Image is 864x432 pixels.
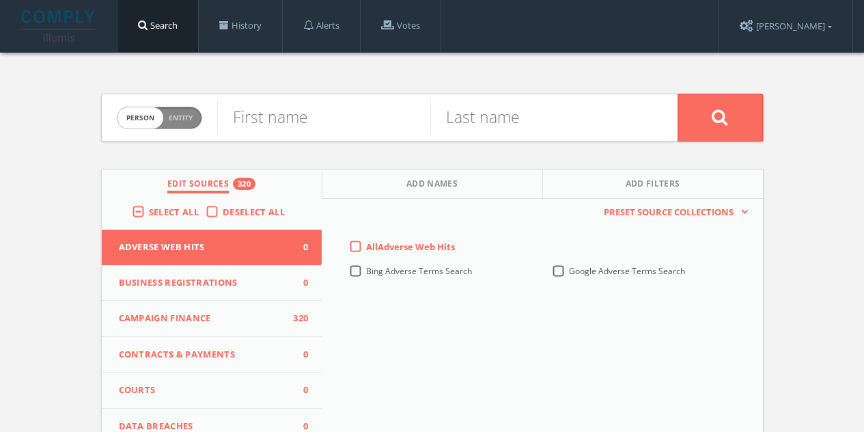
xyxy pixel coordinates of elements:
[119,312,288,325] span: Campaign Finance
[223,206,285,218] span: Deselect All
[543,170,763,199] button: Add Filters
[149,206,199,218] span: Select All
[366,265,472,277] span: Bing Adverse Terms Search
[102,337,322,373] button: Contracts & Payments0
[288,241,308,254] span: 0
[119,383,288,397] span: Courts
[406,178,458,193] span: Add Names
[21,10,98,42] img: illumis
[322,170,543,199] button: Add Names
[119,348,288,362] span: Contracts & Payments
[288,383,308,397] span: 0
[288,348,308,362] span: 0
[169,113,193,123] span: Entity
[102,373,322,409] button: Courts0
[288,276,308,290] span: 0
[569,265,685,277] span: Google Adverse Terms Search
[167,178,229,193] span: Edit Sources
[102,170,322,199] button: Edit Sources320
[102,265,322,301] button: Business Registrations0
[626,178,680,193] span: Add Filters
[117,107,163,129] span: person
[102,230,322,265] button: Adverse Web Hits0
[119,276,288,290] span: Business Registrations
[288,312,308,325] span: 320
[233,178,255,190] div: 320
[102,301,322,337] button: Campaign Finance320
[597,206,740,219] span: Preset Source Collections
[597,206,749,219] button: Preset Source Collections
[119,241,288,254] span: Adverse Web Hits
[366,241,455,253] span: All Adverse Web Hits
